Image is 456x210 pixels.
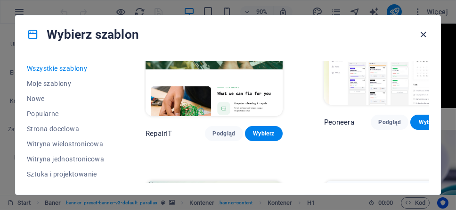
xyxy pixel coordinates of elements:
[27,155,104,163] span: Witryna jednostronicowa
[27,61,104,76] button: Wszystkie szablony
[20,188,32,190] button: 3
[27,125,104,133] span: Strona docelowa
[27,27,139,42] h4: Wybierz szablon
[245,126,283,141] button: Wybierz
[378,118,401,126] span: Podgląd
[252,130,275,137] span: Wybierz
[27,76,104,91] button: Moje szablony
[27,95,104,102] span: Nowe
[27,65,104,72] span: Wszystkie szablony
[27,91,104,106] button: Nowe
[27,136,104,151] button: Witryna wielostronicowa
[28,41,85,54] span: Dodaj elementy
[27,151,104,167] button: Witryna jednostronicowa
[371,115,408,130] button: Podgląd
[410,115,448,130] button: Wybierz
[27,167,104,182] button: Sztuka i projektowanie
[20,176,32,178] button: 2
[418,118,440,126] span: Wybierz
[20,164,32,166] button: 1
[27,182,104,197] button: Pusty
[27,121,104,136] button: Strona docelowa
[205,126,243,141] button: Podgląd
[27,80,104,87] span: Moje szablony
[324,118,354,127] p: Peoneera
[212,130,235,137] span: Podgląd
[27,106,104,121] button: Popularne
[27,140,104,148] span: Witryna wielostronicowa
[146,129,172,138] p: RepairIT
[27,170,104,178] span: Sztuka i projektowanie
[27,110,104,118] span: Popularne
[84,41,138,54] span: Wklej schowek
